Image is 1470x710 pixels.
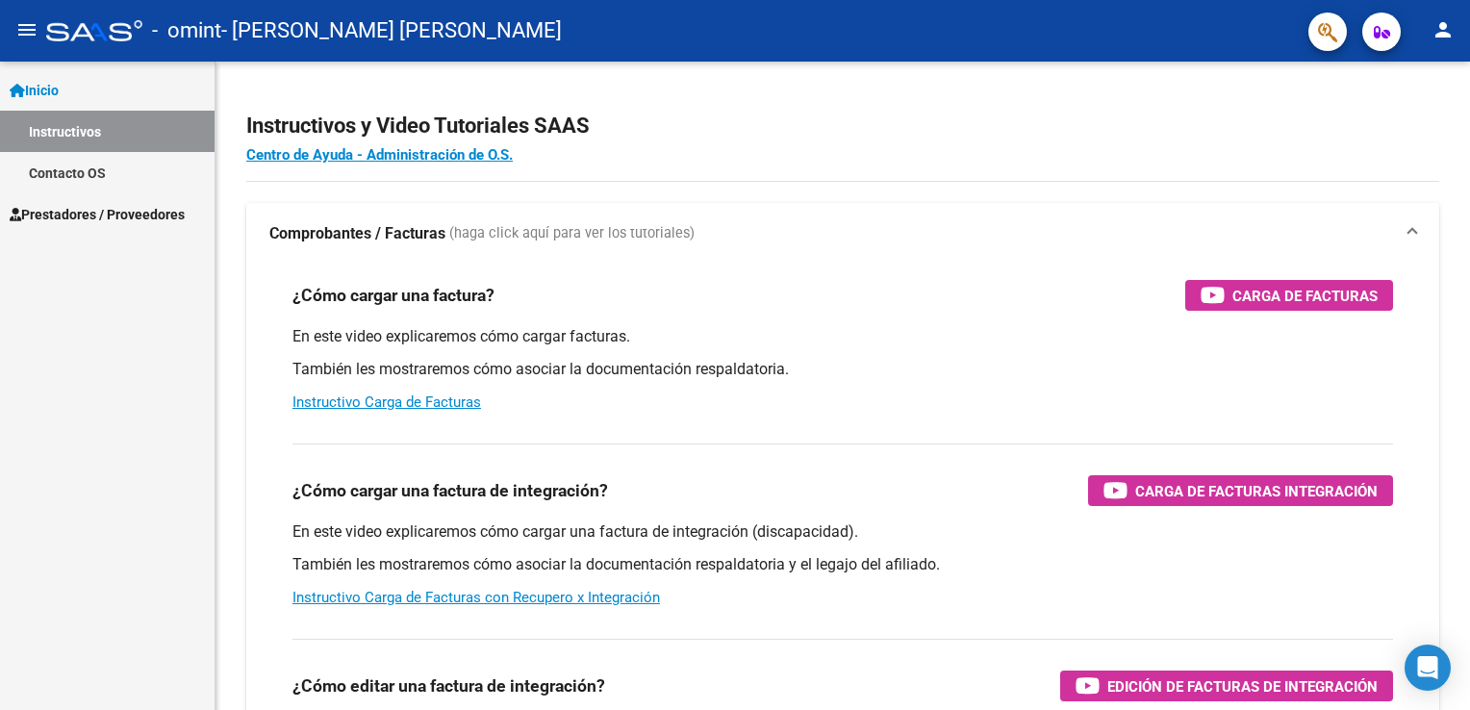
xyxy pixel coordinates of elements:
[1185,280,1393,311] button: Carga de Facturas
[10,204,185,225] span: Prestadores / Proveedores
[1432,18,1455,41] mat-icon: person
[269,223,445,244] strong: Comprobantes / Facturas
[292,326,1393,347] p: En este video explicaremos cómo cargar facturas.
[1232,284,1378,308] span: Carga de Facturas
[1135,479,1378,503] span: Carga de Facturas Integración
[292,521,1393,543] p: En este video explicaremos cómo cargar una factura de integración (discapacidad).
[292,554,1393,575] p: También les mostraremos cómo asociar la documentación respaldatoria y el legajo del afiliado.
[15,18,38,41] mat-icon: menu
[1405,645,1451,691] div: Open Intercom Messenger
[292,477,608,504] h3: ¿Cómo cargar una factura de integración?
[246,146,513,164] a: Centro de Ayuda - Administración de O.S.
[449,223,695,244] span: (haga click aquí para ver los tutoriales)
[292,672,605,699] h3: ¿Cómo editar una factura de integración?
[1060,671,1393,701] button: Edición de Facturas de integración
[1088,475,1393,506] button: Carga de Facturas Integración
[246,108,1439,144] h2: Instructivos y Video Tutoriales SAAS
[1107,674,1378,698] span: Edición de Facturas de integración
[292,359,1393,380] p: También les mostraremos cómo asociar la documentación respaldatoria.
[246,203,1439,265] mat-expansion-panel-header: Comprobantes / Facturas (haga click aquí para ver los tutoriales)
[152,10,221,52] span: - omint
[292,589,660,606] a: Instructivo Carga de Facturas con Recupero x Integración
[292,393,481,411] a: Instructivo Carga de Facturas
[221,10,562,52] span: - [PERSON_NAME] [PERSON_NAME]
[10,80,59,101] span: Inicio
[292,282,494,309] h3: ¿Cómo cargar una factura?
